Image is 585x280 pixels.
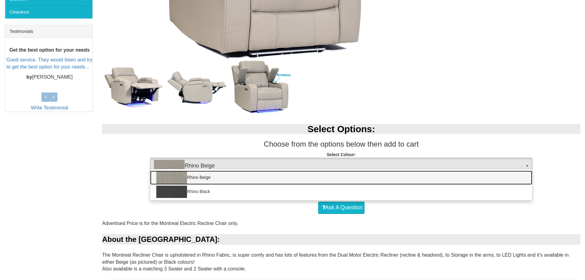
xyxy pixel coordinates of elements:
[327,152,356,157] strong: Select Colour:
[156,186,187,198] img: Rhino Black
[6,57,92,70] a: Good service. They would listen and try to get the best option for your needs...
[150,158,532,174] button: Rhino BeigeRhino Beige
[31,105,68,110] a: Write Testimonial
[318,202,365,214] a: Ask A Question
[102,140,580,148] h3: Choose from the options below then add to cart
[6,74,92,81] p: [PERSON_NAME]
[154,160,525,172] span: Rhino Beige
[307,124,375,134] b: Select Options:
[150,171,532,185] a: Rhino Beige
[102,234,580,245] div: About the [GEOGRAPHIC_DATA]:
[150,185,532,199] a: Rhino Black
[5,25,92,38] div: Testimonials
[10,47,90,53] b: Get the best option for your needs
[26,74,32,80] b: by
[5,6,92,18] a: Clearance
[154,160,185,172] img: Rhino Beige
[156,172,187,184] img: Rhino Beige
